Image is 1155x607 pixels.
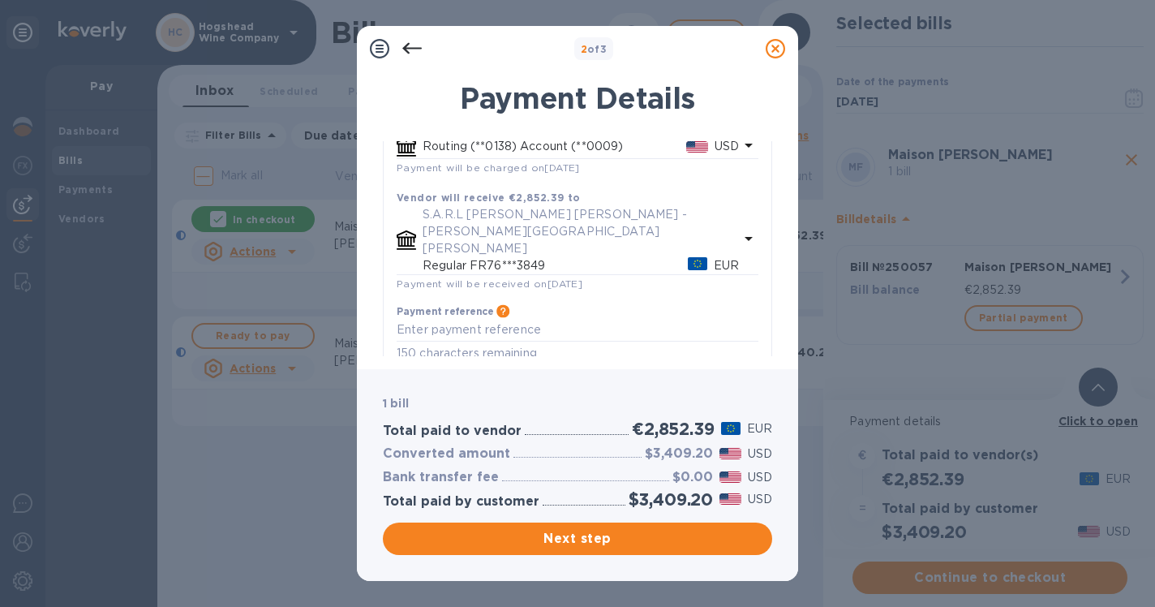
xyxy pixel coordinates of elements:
img: USD [719,493,741,505]
p: USD [748,491,772,508]
h1: Payment Details [383,81,772,115]
h3: Total paid by customer [383,494,539,510]
h2: €2,852.39 [632,419,714,439]
p: Regular FR76***3849 [423,257,688,274]
span: Next step [396,529,759,549]
p: USD [715,138,739,155]
span: Payment will be charged on [DATE] [397,161,580,174]
p: EUR [714,257,739,274]
img: USD [719,471,741,483]
img: USD [719,448,741,459]
p: EUR [747,420,772,437]
h3: Payment reference [397,306,493,317]
p: USD [748,469,772,486]
h2: $3,409.20 [629,489,713,510]
p: 150 characters remaining [397,344,758,363]
img: USD [686,141,708,153]
h3: $3,409.20 [645,446,713,462]
span: 2 [581,43,587,55]
h3: Total paid to vendor [383,424,522,439]
p: S.A.R.L [PERSON_NAME] [PERSON_NAME] - [PERSON_NAME][GEOGRAPHIC_DATA][PERSON_NAME] [423,206,739,257]
button: Next step [383,523,772,555]
b: Vendor will receive €2,852.39 to [397,192,581,204]
b: 1 bill [383,397,409,410]
h3: Converted amount [383,446,510,462]
span: Payment will be received on [DATE] [397,278,582,290]
b: of 3 [581,43,608,55]
h3: Bank transfer fee [383,470,499,485]
h3: $0.00 [672,470,713,485]
div: default-method [384,67,771,376]
p: Routing (**0138) Account (**0009) [423,138,686,155]
p: USD [748,446,772,463]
